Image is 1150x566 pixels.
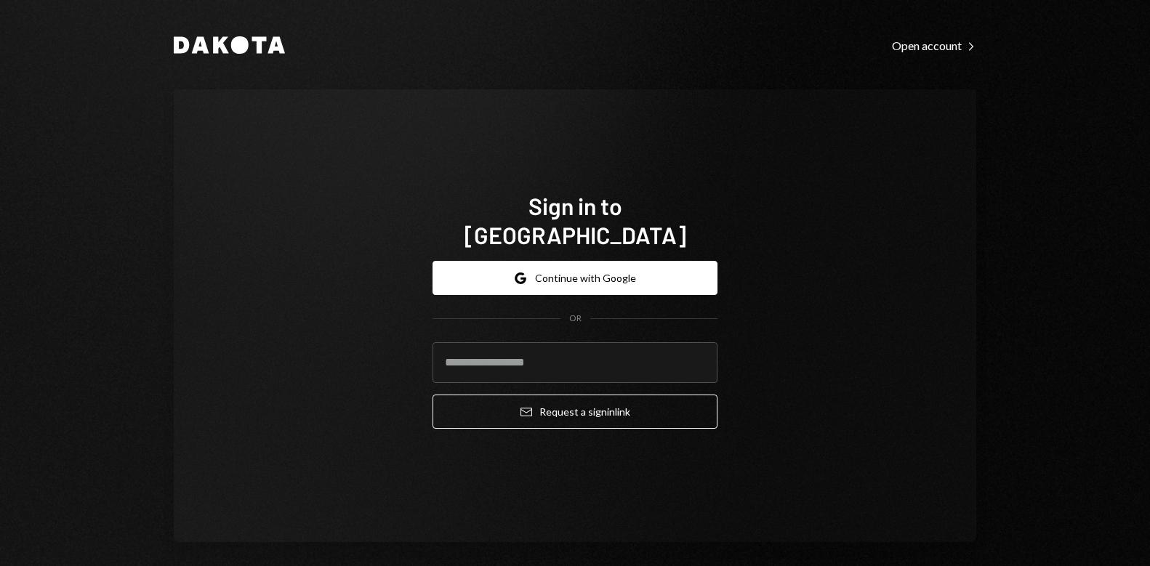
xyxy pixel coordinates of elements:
div: Open account [892,39,976,53]
div: OR [569,312,582,325]
h1: Sign in to [GEOGRAPHIC_DATA] [433,191,717,249]
a: Open account [892,37,976,53]
button: Request a signinlink [433,395,717,429]
button: Continue with Google [433,261,717,295]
